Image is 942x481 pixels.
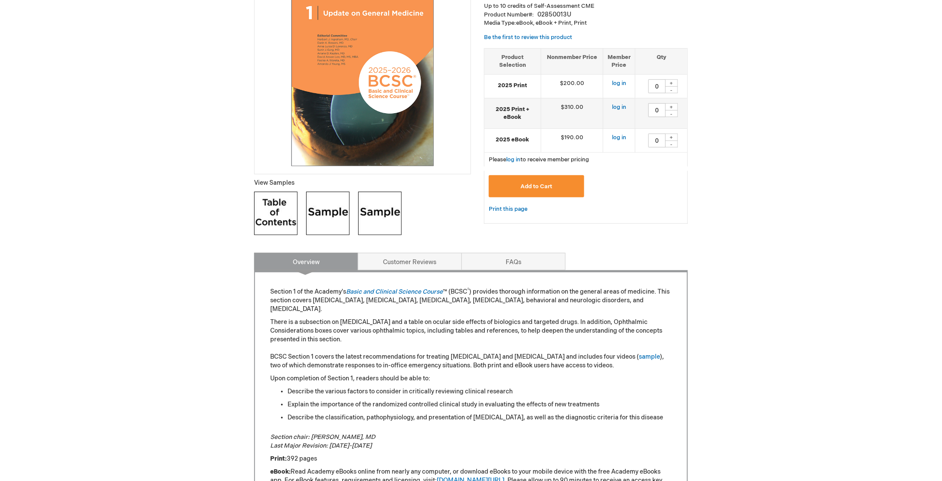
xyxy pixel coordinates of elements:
em: Section chair: [PERSON_NAME], MD Last Major Revision: [DATE]-[DATE] [270,433,375,449]
li: Up to 10 credits of Self-Assessment CME [484,2,688,10]
p: Upon completion of Section 1, readers should be able to: [270,374,672,383]
div: - [665,86,678,93]
strong: 2025 eBook [489,136,536,144]
strong: eBook: [270,468,291,475]
strong: 2025 Print + eBook [489,105,536,121]
img: Click to view [306,192,350,235]
a: log in [612,80,626,87]
div: + [665,134,678,141]
td: $190.00 [541,128,603,152]
p: eBook, eBook + Print, Print [484,19,688,27]
sup: ® [467,288,469,293]
button: Add to Cart [489,175,584,197]
td: $200.00 [541,74,603,98]
li: Describe the classification, pathophysiology, and presentation of [MEDICAL_DATA], as well as the ... [288,413,672,422]
p: 392 pages [270,455,672,463]
input: Qty [648,103,666,117]
a: Customer Reviews [358,253,462,270]
td: $310.00 [541,98,603,128]
a: Basic and Clinical Science Course [346,288,443,295]
th: Member Price [603,48,635,74]
div: 02850013U [537,10,571,19]
div: + [665,103,678,111]
img: Click to view [358,192,402,235]
div: - [665,110,678,117]
p: There is a subsection on [MEDICAL_DATA] and a table on ocular side effects of biologics and targe... [270,318,672,370]
strong: Print: [270,455,287,462]
strong: Product Number [484,11,534,18]
div: + [665,79,678,87]
th: Qty [635,48,687,74]
a: Print this page [489,204,527,215]
a: log in [506,156,520,163]
strong: 2025 Print [489,82,536,90]
th: Nonmember Price [541,48,603,74]
a: log in [612,134,626,141]
a: log in [612,104,626,111]
li: Describe the various factors to consider in critically reviewing clinical research [288,387,672,396]
strong: Media Type: [484,20,516,26]
th: Product Selection [484,48,541,74]
input: Qty [648,79,666,93]
input: Qty [648,134,666,147]
p: Section 1 of the Academy's ™ (BCSC ) provides thorough information on the general areas of medici... [270,288,672,314]
a: Overview [254,253,358,270]
li: Explain the importance of the randomized controlled clinical study in evaluating the effects of n... [288,400,672,409]
a: Be the first to review this product [484,34,572,41]
span: Please to receive member pricing [489,156,589,163]
div: - [665,141,678,147]
span: Add to Cart [520,183,552,190]
a: FAQs [461,253,566,270]
p: View Samples [254,179,471,187]
img: Click to view [254,192,298,235]
a: sample [639,353,660,360]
